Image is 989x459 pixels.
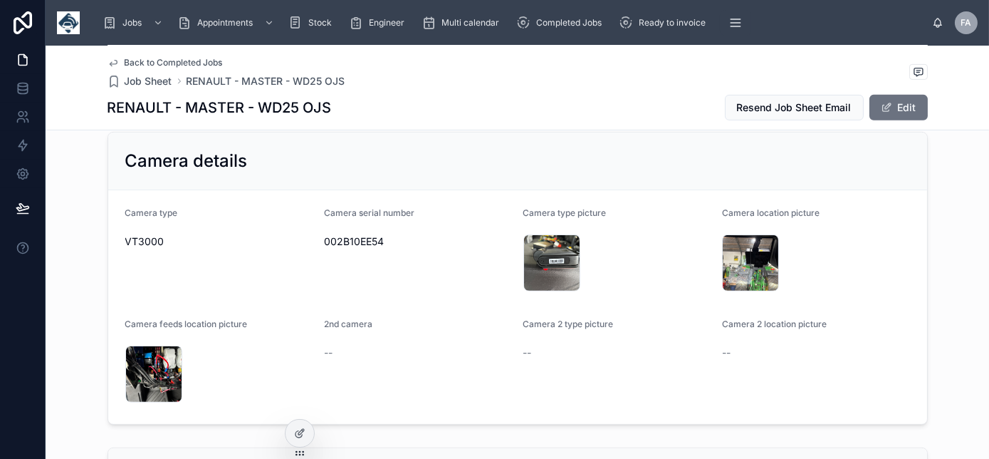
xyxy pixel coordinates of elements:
button: Edit [869,95,928,120]
h1: RENAULT - MASTER - WD25 OJS [108,98,332,118]
span: Stock [308,17,332,29]
button: Resend Job Sheet Email [725,95,864,120]
span: Appointments [197,17,253,29]
a: Ready to invoice [614,10,716,36]
span: FA [961,17,972,29]
span: Job Sheet [125,74,172,88]
span: Engineer [369,17,404,29]
a: Back to Completed Jobs [108,57,223,68]
a: Multi calendar [417,10,509,36]
span: Camera location picture [722,207,820,218]
span: Camera serial number [324,207,414,218]
span: 2nd camera [324,319,372,329]
a: Appointments [173,10,281,36]
span: 002B10EE54 [324,234,512,249]
a: Stock [284,10,342,36]
span: Camera type [125,207,178,218]
span: -- [523,346,532,360]
span: Resend Job Sheet Email [737,100,852,115]
a: Engineer [345,10,414,36]
a: Job Sheet [108,74,172,88]
span: Multi calendar [441,17,499,29]
span: Completed Jobs [536,17,602,29]
span: VT3000 [125,234,313,249]
span: Camera feeds location picture [125,319,248,329]
a: Jobs [98,10,170,36]
div: scrollable content [91,7,932,38]
span: -- [324,346,333,360]
span: -- [722,346,731,360]
img: App logo [57,11,80,34]
span: Camera 2 type picture [523,319,614,329]
h2: Camera details [125,150,248,172]
span: Camera 2 location picture [722,319,827,329]
span: Back to Completed Jobs [125,57,223,68]
span: Ready to invoice [639,17,706,29]
span: Camera type picture [523,207,607,218]
span: Jobs [122,17,142,29]
a: RENAULT - MASTER - WD25 OJS [187,74,345,88]
a: Completed Jobs [512,10,612,36]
